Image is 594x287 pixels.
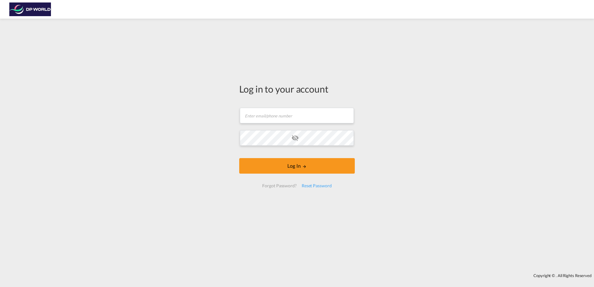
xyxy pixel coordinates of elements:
div: Forgot Password? [260,180,299,191]
div: Reset Password [299,180,334,191]
md-icon: icon-eye-off [291,134,299,142]
img: c08ca190194411f088ed0f3ba295208c.png [9,2,51,16]
div: Log in to your account [239,82,355,95]
button: LOGIN [239,158,355,174]
input: Enter email/phone number [240,108,354,123]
